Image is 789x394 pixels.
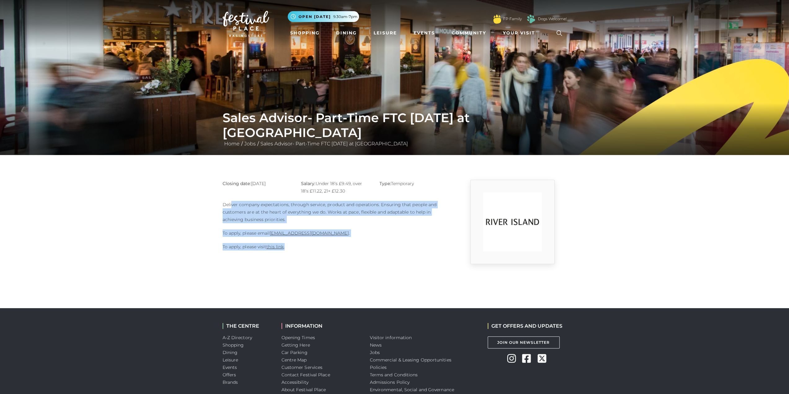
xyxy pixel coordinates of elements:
[538,16,567,22] a: Dogs Welcome!
[370,387,454,392] a: Environmental, Social and Governance
[370,379,410,385] a: Admissions Policy
[223,350,238,355] a: Dining
[223,365,237,370] a: Events
[218,110,571,148] div: / /
[281,323,361,329] h2: INFORMATION
[449,27,489,39] a: Community
[333,14,357,20] span: 9.30am-7pm
[281,387,326,392] a: About Festival Place
[379,181,391,186] strong: Type:
[301,181,316,186] strong: Salary:
[411,27,437,39] a: Events
[488,323,562,329] h2: GET OFFERS AND UPDATES
[281,365,323,370] a: Customer Services
[223,229,449,237] p: To apply, please email .
[223,342,244,348] a: Shopping
[334,27,359,39] a: Dining
[281,357,307,363] a: Centre Map
[223,243,449,250] p: To apply, please visit .
[223,201,449,223] p: Deliver company expectations, through service, product and operations. Ensuring that people and c...
[503,30,535,36] span: Your Visit
[223,11,269,37] img: Festival Place Logo
[243,141,257,147] a: Jobs
[301,180,370,195] p: Under 18’s £9.49, over 18’s £11.22, 21+ £12.30
[259,141,410,147] a: Sales Advisor- Part-Time FTC [DATE] at [GEOGRAPHIC_DATA]
[370,350,380,355] a: Jobs
[371,27,399,39] a: Leisure
[299,14,331,20] span: Open [DATE]
[488,336,560,348] a: Join Our Newsletter
[266,244,284,250] a: this link
[281,335,315,340] a: Opening Times
[483,193,542,251] img: 9_1554823252_w6od.png
[281,350,308,355] a: Car Parking
[223,141,241,147] a: Home
[288,11,359,22] button: Open [DATE] 9.30am-7pm
[223,181,251,186] strong: Closing date:
[270,230,348,236] a: [EMAIL_ADDRESS][DOMAIN_NAME]
[281,372,330,378] a: Contact Festival Place
[223,110,567,140] h1: Sales Advisor- Part-Time FTC [DATE] at [GEOGRAPHIC_DATA]
[503,16,522,22] a: FP Family
[370,335,412,340] a: Visitor information
[288,27,322,39] a: Shopping
[223,379,238,385] a: Brands
[223,323,272,329] h2: THE CENTRE
[223,372,236,378] a: Offers
[370,357,451,363] a: Commercial & Leasing Opportunities
[281,379,308,385] a: Accessibility
[370,372,418,378] a: Terms and Conditions
[370,342,382,348] a: News
[379,180,449,187] p: Temporary
[223,357,238,363] a: Leisure
[500,27,541,39] a: Your Visit
[281,342,310,348] a: Getting Here
[370,365,387,370] a: Policies
[223,180,292,187] p: [DATE]
[223,335,252,340] a: A-Z Directory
